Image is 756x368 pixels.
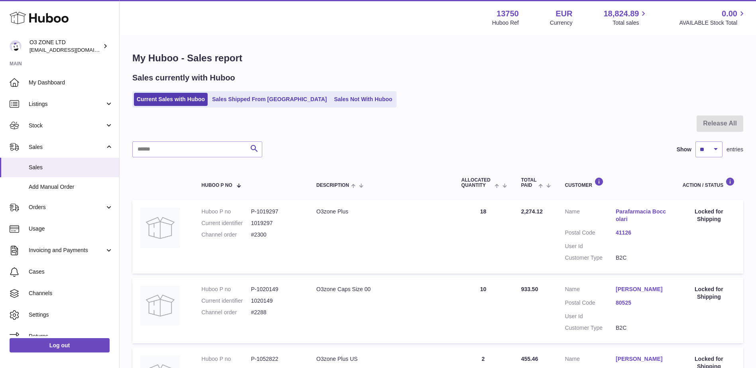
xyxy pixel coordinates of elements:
[454,200,513,273] td: 18
[565,254,616,262] dt: Customer Type
[497,8,519,19] strong: 13750
[29,122,105,129] span: Stock
[29,290,113,297] span: Channels
[202,286,251,293] dt: Huboo P no
[521,178,536,188] span: Total paid
[316,286,446,293] div: O3zone Caps Size 00
[29,311,113,319] span: Settings
[29,143,105,151] span: Sales
[316,183,349,188] span: Description
[316,208,446,215] div: O3zone Plus
[29,39,101,54] div: O3 ZONE LTD
[565,313,616,320] dt: User Id
[251,297,300,305] dd: 1020149
[10,40,22,52] img: hello@o3zoneltd.co.uk
[202,208,251,215] dt: Huboo P no
[565,324,616,332] dt: Customer Type
[616,324,667,332] dd: B2C
[613,19,648,27] span: Total sales
[550,19,573,27] div: Currency
[521,356,538,362] span: 455.46
[521,208,543,215] span: 2,274.12
[565,208,616,225] dt: Name
[679,19,746,27] span: AVAILABLE Stock Total
[132,72,235,83] h2: Sales currently with Huboo
[565,299,616,309] dt: Postal Code
[29,247,105,254] span: Invoicing and Payments
[677,146,691,153] label: Show
[565,243,616,250] dt: User Id
[202,297,251,305] dt: Current identifier
[251,219,300,227] dd: 1019297
[565,355,616,365] dt: Name
[29,225,113,233] span: Usage
[29,333,113,340] span: Returns
[29,204,105,211] span: Orders
[202,309,251,316] dt: Channel order
[29,79,113,86] span: My Dashboard
[251,355,300,363] dd: P-1052822
[316,355,446,363] div: O3zone Plus US
[140,208,180,248] img: no-photo-large.jpg
[140,286,180,325] img: no-photo-large.jpg
[616,355,667,363] a: [PERSON_NAME]
[492,19,519,27] div: Huboo Ref
[616,286,667,293] a: [PERSON_NAME]
[683,208,735,223] div: Locked for Shipping
[454,278,513,344] td: 10
[331,93,395,106] a: Sales Not With Huboo
[727,146,743,153] span: entries
[722,8,737,19] span: 0.00
[29,47,117,53] span: [EMAIL_ADDRESS][DOMAIN_NAME]
[132,52,743,65] h1: My Huboo - Sales report
[565,229,616,239] dt: Postal Code
[10,338,110,352] a: Log out
[202,183,232,188] span: Huboo P no
[29,183,113,191] span: Add Manual Order
[603,8,639,19] span: 18,824.89
[29,100,105,108] span: Listings
[134,93,208,106] a: Current Sales with Huboo
[683,177,735,188] div: Action / Status
[616,299,667,307] a: 80525
[616,229,667,237] a: 41126
[29,164,113,171] span: Sales
[251,208,300,215] dd: P-1019297
[209,93,330,106] a: Sales Shipped From [GEOGRAPHIC_DATA]
[565,177,666,188] div: Customer
[679,8,746,27] a: 0.00 AVAILABLE Stock Total
[565,286,616,295] dt: Name
[251,231,300,239] dd: #2300
[202,231,251,239] dt: Channel order
[251,309,300,316] dd: #2288
[202,355,251,363] dt: Huboo P no
[616,208,667,223] a: Parafarmacia Boccolari
[29,268,113,276] span: Cases
[521,286,538,292] span: 933.50
[556,8,572,19] strong: EUR
[683,286,735,301] div: Locked for Shipping
[251,286,300,293] dd: P-1020149
[461,178,493,188] span: ALLOCATED Quantity
[603,8,648,27] a: 18,824.89 Total sales
[616,254,667,262] dd: B2C
[202,219,251,227] dt: Current identifier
